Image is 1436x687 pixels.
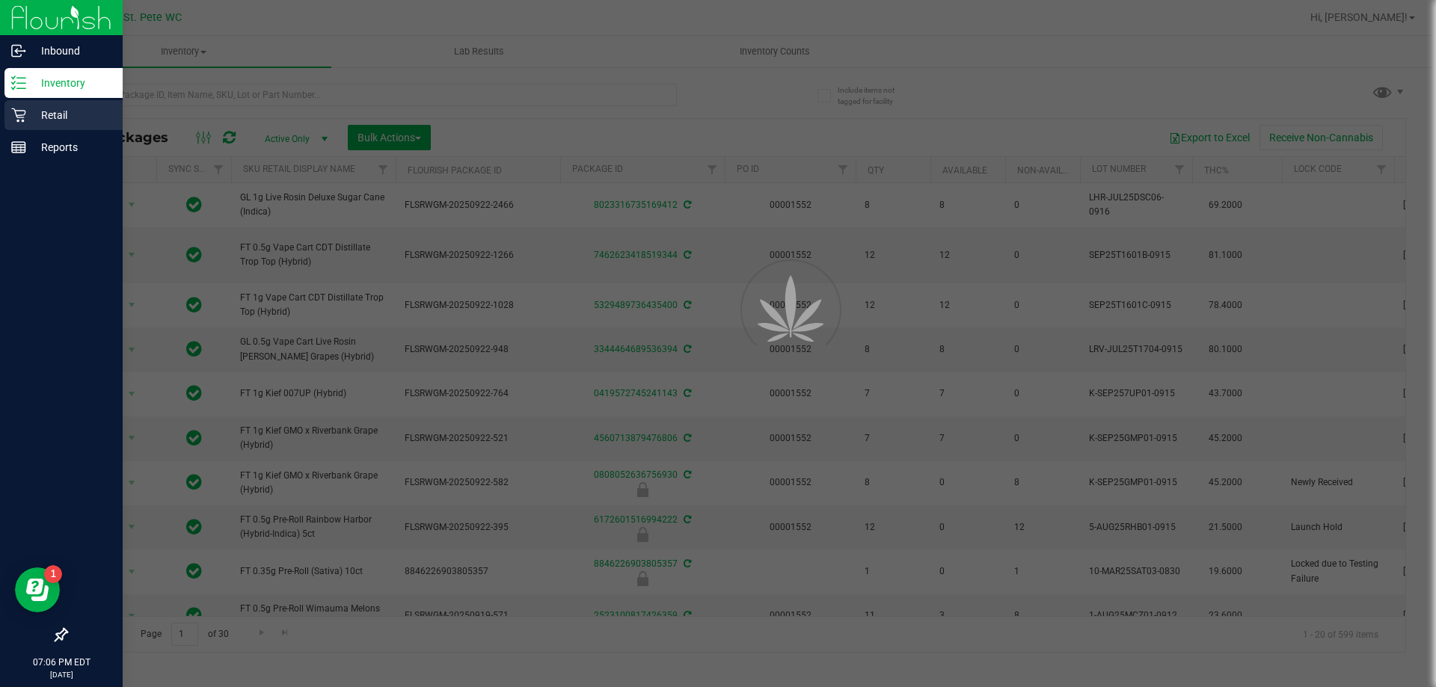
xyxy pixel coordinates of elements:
iframe: Resource center [15,567,60,612]
p: Inbound [26,42,116,60]
inline-svg: Inbound [11,43,26,58]
inline-svg: Reports [11,140,26,155]
iframe: Resource center unread badge [44,565,62,583]
p: Retail [26,106,116,124]
p: Reports [26,138,116,156]
p: Inventory [26,74,116,92]
p: 07:06 PM EDT [7,656,116,669]
inline-svg: Retail [11,108,26,123]
inline-svg: Inventory [11,76,26,90]
p: [DATE] [7,669,116,680]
